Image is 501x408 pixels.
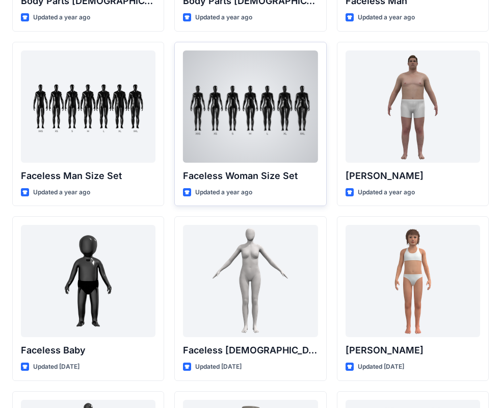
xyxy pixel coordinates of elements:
[358,362,404,372] p: Updated [DATE]
[346,50,480,163] a: Joseph
[183,225,318,337] a: Faceless Female CN Lite
[183,169,318,183] p: Faceless Woman Size Set
[358,187,415,198] p: Updated a year ago
[346,225,480,337] a: Emily
[33,187,90,198] p: Updated a year ago
[33,12,90,23] p: Updated a year ago
[21,50,155,163] a: Faceless Man Size Set
[346,343,480,358] p: [PERSON_NAME]
[183,50,318,163] a: Faceless Woman Size Set
[346,169,480,183] p: [PERSON_NAME]
[358,12,415,23] p: Updated a year ago
[21,343,155,358] p: Faceless Baby
[183,343,318,358] p: Faceless [DEMOGRAPHIC_DATA] CN Lite
[21,169,155,183] p: Faceless Man Size Set
[195,12,252,23] p: Updated a year ago
[33,362,80,372] p: Updated [DATE]
[195,187,252,198] p: Updated a year ago
[195,362,242,372] p: Updated [DATE]
[21,225,155,337] a: Faceless Baby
